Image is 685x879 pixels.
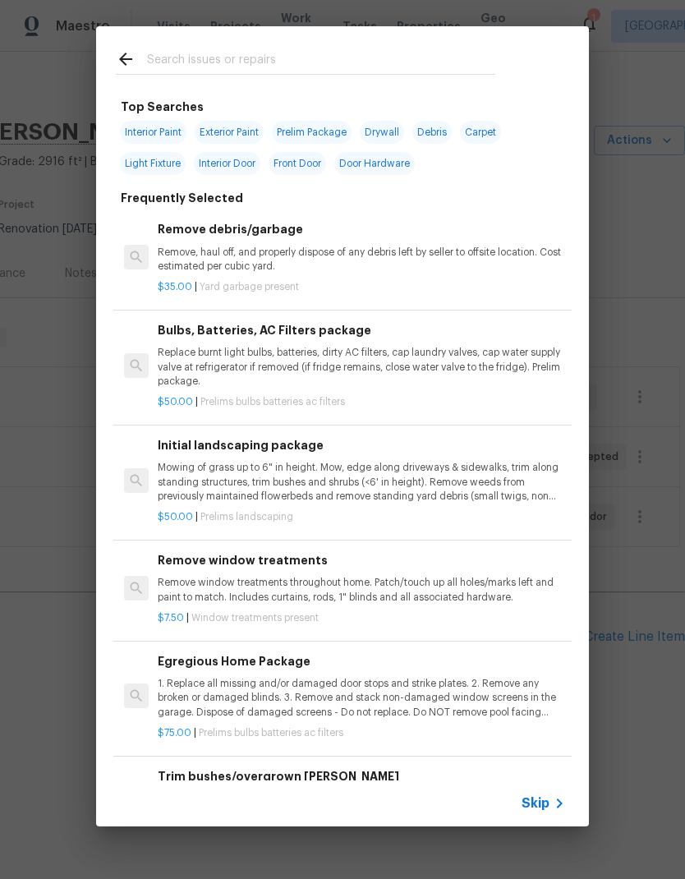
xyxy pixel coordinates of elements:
[158,726,565,740] p: |
[272,121,352,144] span: Prelim Package
[200,282,299,292] span: Yard garbage present
[195,121,264,144] span: Exterior Paint
[158,728,191,738] span: $75.00
[158,551,565,569] h6: Remove window treatments
[200,512,293,522] span: Prelims landscaping
[158,246,565,274] p: Remove, haul off, and properly dispose of any debris left by seller to offsite location. Cost est...
[158,677,565,719] p: 1. Replace all missing and/or damaged door stops and strike plates. 2. Remove any broken or damag...
[158,397,193,407] span: $50.00
[158,611,565,625] p: |
[158,461,565,503] p: Mowing of grass up to 6" in height. Mow, edge along driveways & sidewalks, trim along standing st...
[120,152,186,175] span: Light Fixture
[460,121,501,144] span: Carpet
[158,512,193,522] span: $50.00
[412,121,452,144] span: Debris
[199,728,343,738] span: Prelims bulbs batteries ac filters
[121,98,204,116] h6: Top Searches
[194,152,260,175] span: Interior Door
[158,395,565,409] p: |
[269,152,326,175] span: Front Door
[158,652,565,670] h6: Egregious Home Package
[158,767,565,785] h6: Trim bushes/overgrown [PERSON_NAME]
[158,280,565,294] p: |
[334,152,415,175] span: Door Hardware
[147,49,495,74] input: Search issues or repairs
[158,346,565,388] p: Replace burnt light bulbs, batteries, dirty AC filters, cap laundry valves, cap water supply valv...
[158,436,565,454] h6: Initial landscaping package
[158,510,565,524] p: |
[158,576,565,604] p: Remove window treatments throughout home. Patch/touch up all holes/marks left and paint to match....
[120,121,186,144] span: Interior Paint
[158,613,184,623] span: $7.50
[158,220,565,238] h6: Remove debris/garbage
[158,282,192,292] span: $35.00
[360,121,404,144] span: Drywall
[158,321,565,339] h6: Bulbs, Batteries, AC Filters package
[522,795,549,812] span: Skip
[200,397,345,407] span: Prelims bulbs batteries ac filters
[191,613,319,623] span: Window treatments present
[121,189,243,207] h6: Frequently Selected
